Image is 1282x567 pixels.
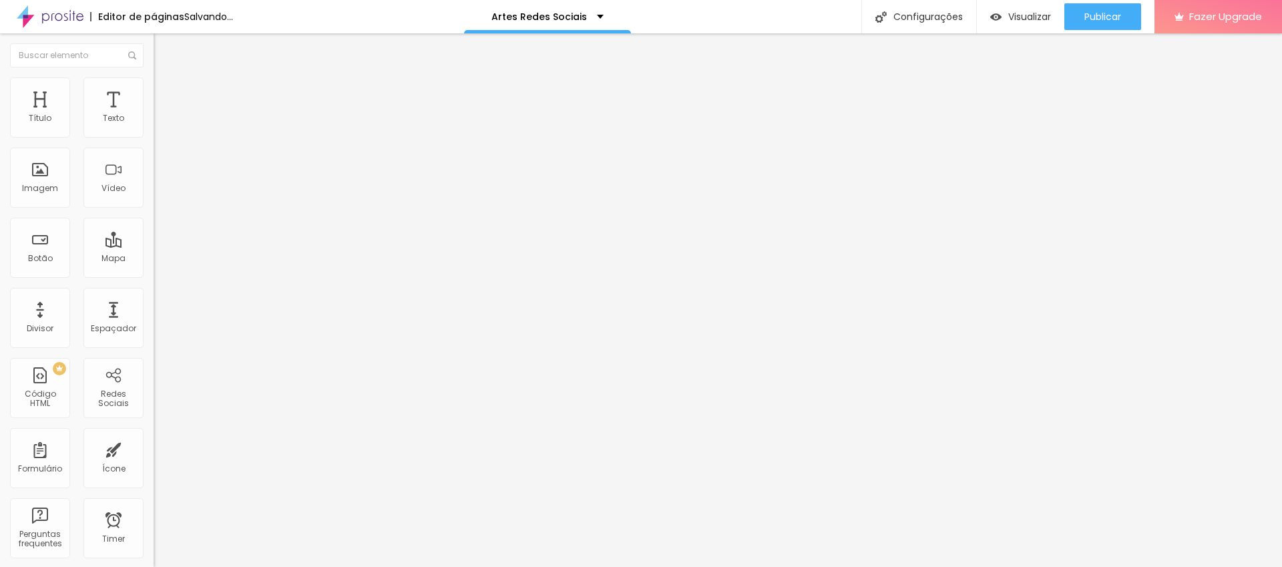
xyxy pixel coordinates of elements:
div: Título [29,114,51,123]
iframe: Editor [154,33,1282,567]
div: Botão [28,254,53,263]
div: Salvando... [184,12,233,21]
div: Texto [103,114,124,123]
img: Icone [128,51,136,59]
div: Divisor [27,324,53,333]
img: view-1.svg [990,11,1002,23]
div: Ícone [102,464,126,474]
div: Imagem [22,184,58,193]
p: Artes Redes Sociais [491,12,587,21]
div: Formulário [18,464,62,474]
button: Publicar [1064,3,1141,30]
div: Espaçador [91,324,136,333]
div: Editor de páginas [90,12,184,21]
div: Timer [102,534,125,544]
span: Fazer Upgrade [1189,11,1262,22]
span: Publicar [1084,11,1121,22]
span: Visualizar [1008,11,1051,22]
div: Código HTML [13,389,66,409]
div: Vídeo [101,184,126,193]
img: Icone [875,11,887,23]
input: Buscar elemento [10,43,144,67]
div: Perguntas frequentes [13,530,66,549]
div: Mapa [101,254,126,263]
div: Redes Sociais [87,389,140,409]
button: Visualizar [977,3,1064,30]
